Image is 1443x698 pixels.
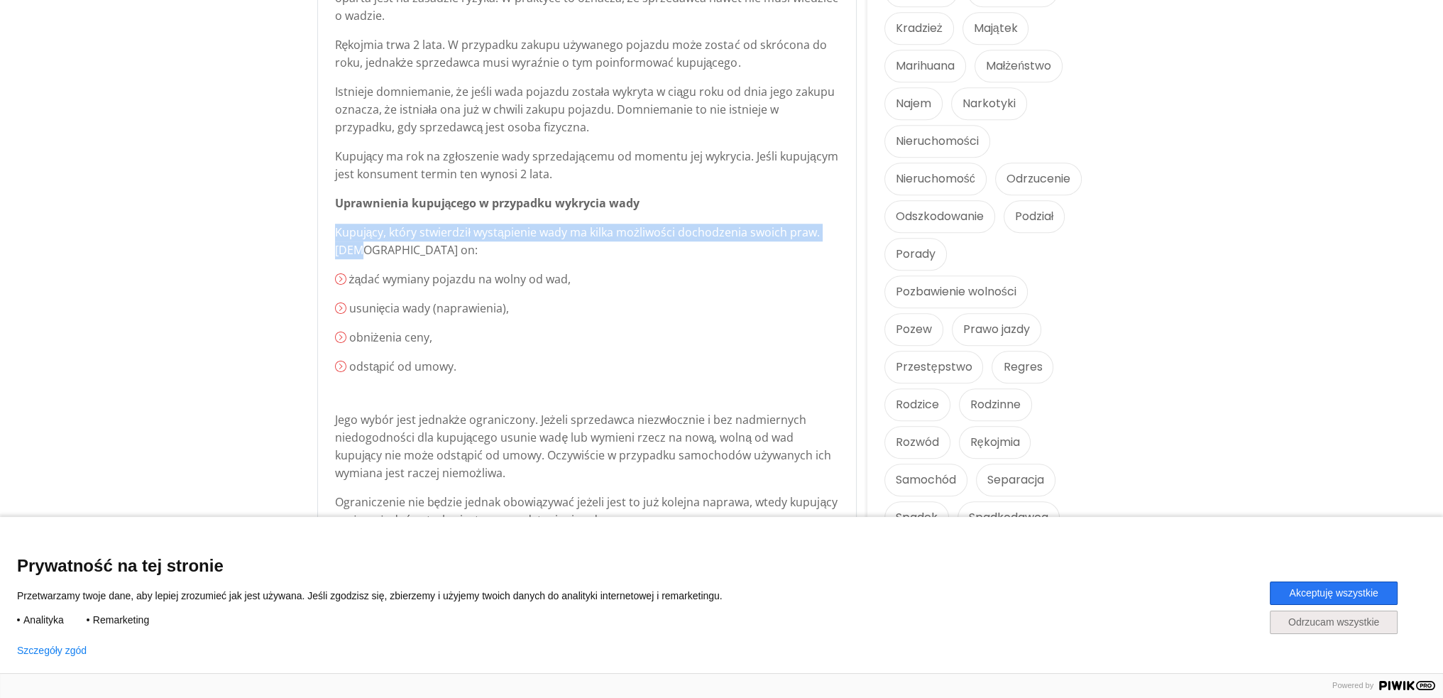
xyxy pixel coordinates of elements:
[952,313,1041,346] a: Prawo jazdy
[884,87,943,120] a: Najem
[1004,200,1065,233] a: Podział
[951,87,1027,120] a: Narkotyki
[1327,681,1379,690] span: Powered by
[884,125,990,158] a: Nieruchomości
[335,195,640,211] strong: Uprawnienia kupującego w przypadku wykrycia wady
[349,329,839,347] p: obniżenia ceny,
[959,388,1032,421] a: Rodzinne
[93,614,149,626] span: Remarketing
[962,12,1029,45] a: Majątek
[349,358,839,376] p: odstąpić od umowy.
[976,464,1055,496] a: Separacja
[992,351,1053,383] a: Regres
[349,271,839,288] p: żądać wymiany pojazdu na wolny od wad,
[335,493,839,529] p: Ograniczenie nie będzie jednak obowiązywać jeżeli jest to już kolejna naprawa, wtedy kupujący moż...
[335,411,839,482] p: Jego wybór jest jednakże ograniczony. Jeżeli sprzedawca niezwłocznie i bez nadmiernych niedogodno...
[995,163,1082,195] a: Odrzucenie
[17,645,87,656] button: Szczegóły zgód
[884,50,966,82] a: Marihuana
[884,388,950,421] a: Rodzice
[884,163,987,195] a: Nieruchomość
[1270,611,1398,634] button: Odrzucam wszystkie
[884,426,950,459] a: Rozwód
[1270,582,1398,605] button: Akceptuję wszystkie
[958,501,1060,534] a: Spadkodawca
[884,238,947,271] a: Porady
[959,426,1031,459] a: Rękojmia
[23,614,64,626] span: Analityka
[17,555,1426,576] span: Prywatność na tej stronie
[884,313,943,346] a: Pozew
[17,589,744,602] p: Przetwarzamy twoje dane, aby lepiej zrozumieć jak jest używana. Jeśli zgodzisz się, zbierzemy i u...
[975,50,1063,82] a: Małżeństwo
[884,351,984,383] a: Przestępstwo
[335,224,839,259] p: Kupujący, który stwierdził wystąpienie wady ma kilka możliwości dochodzenia swoich praw. [DEMOGRA...
[349,300,839,317] p: usunięcia wady (naprawienia),
[884,276,1028,308] a: Pozbawienie wolności
[884,464,967,496] a: Samochód
[884,501,949,534] a: Spadek
[884,200,995,233] a: Odszkodowanie
[335,36,839,72] p: Rękojmia trwa 2 lata. W przypadku zakupu używanego pojazdu może zostać od skrócona do roku, jedna...
[335,148,839,183] p: Kupujący ma rok na zgłoszenie wady sprzedającemu od momentu jej wykrycia. Jeśli kupującym jest ko...
[335,83,839,136] p: Istnieje domniemanie, że jeśli wada pojazdu została wykryta w ciągu roku od dnia jego zakupu ozna...
[884,12,954,45] a: Kradzież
